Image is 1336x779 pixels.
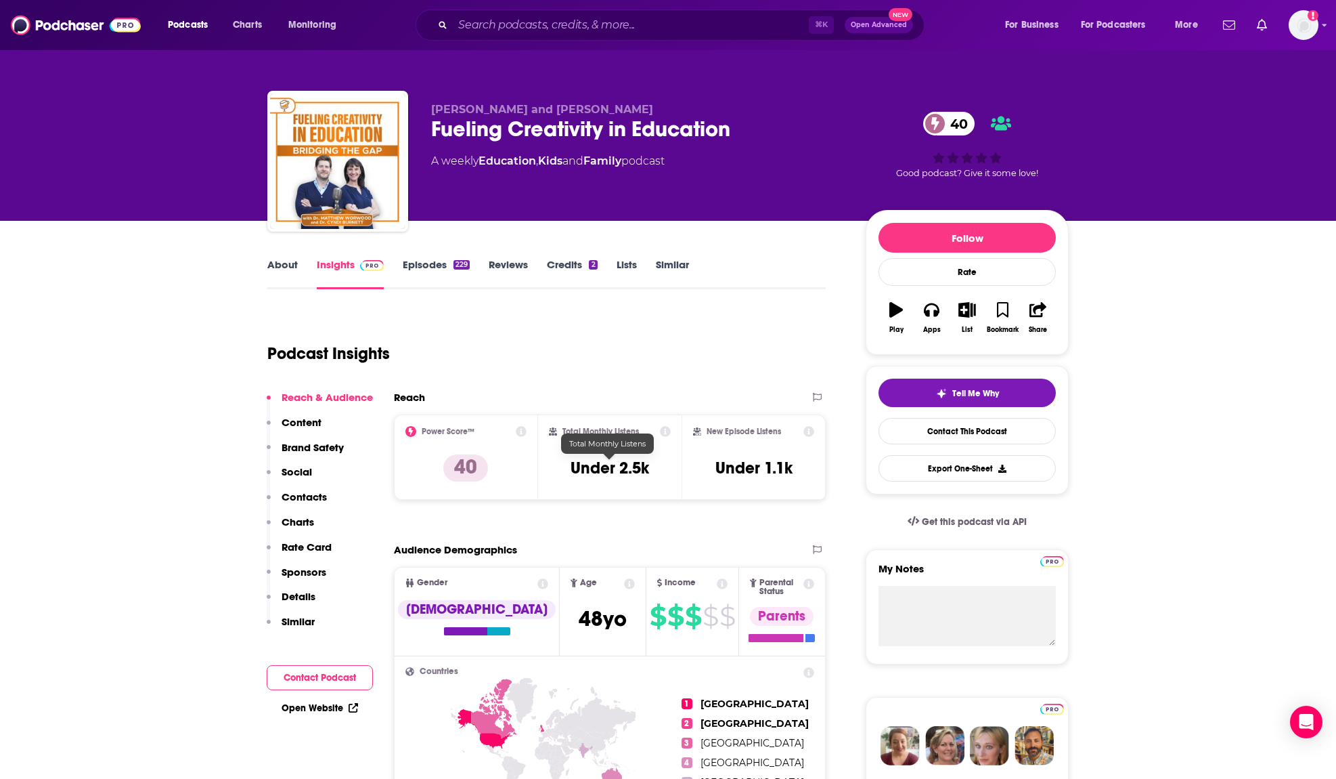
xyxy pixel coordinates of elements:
span: 4 [682,757,692,768]
button: Follow [878,223,1056,253]
span: Income [665,578,696,587]
div: A weekly podcast [431,153,665,169]
span: [GEOGRAPHIC_DATA] [700,698,809,710]
h1: Podcast Insights [267,343,390,364]
span: $ [667,606,684,627]
p: Details [282,590,315,603]
p: Social [282,465,312,478]
a: Show notifications dropdown [1218,14,1241,37]
button: open menu [1072,14,1165,36]
button: Play [878,293,914,342]
span: [GEOGRAPHIC_DATA] [700,717,809,730]
div: Search podcasts, credits, & more... [428,9,937,41]
div: 40Good podcast? Give it some love! [866,103,1069,187]
p: Sponsors [282,566,326,578]
button: Similar [267,615,315,640]
img: tell me why sparkle [936,388,947,399]
a: 40 [923,112,975,135]
p: Similar [282,615,315,628]
span: [PERSON_NAME] and [PERSON_NAME] [431,103,653,116]
button: Details [267,590,315,615]
div: [DEMOGRAPHIC_DATA] [398,600,556,619]
img: User Profile [1289,10,1318,40]
button: Export One-Sheet [878,455,1056,482]
a: Family [583,154,621,167]
button: List [950,293,985,342]
span: Open Advanced [851,22,907,28]
img: Podchaser Pro [1040,704,1064,715]
img: Jules Profile [970,726,1009,765]
p: Content [282,416,321,429]
span: $ [719,606,735,627]
img: Podchaser Pro [1040,556,1064,567]
button: Contacts [267,490,327,515]
span: and [562,154,583,167]
div: Share [1029,326,1047,334]
p: 40 [443,455,488,482]
h2: Audience Demographics [394,543,517,556]
h2: Power Score™ [422,427,474,436]
p: Charts [282,515,314,528]
button: Charts [267,515,314,541]
a: Charts [224,14,270,36]
span: For Podcasters [1081,16,1146,35]
img: Fueling Creativity in Education [270,93,405,229]
p: Reach & Audience [282,391,373,404]
span: New [889,8,913,21]
span: ⌘ K [809,16,834,34]
button: open menu [279,14,354,36]
p: Brand Safety [282,441,344,454]
div: Play [889,326,904,334]
h2: New Episode Listens [707,427,781,436]
span: Charts [233,16,262,35]
a: Episodes229 [403,258,470,289]
button: Share [1021,293,1056,342]
div: Bookmark [987,326,1019,334]
span: $ [685,606,701,627]
span: Tell Me Why [952,388,999,399]
span: More [1175,16,1198,35]
label: My Notes [878,562,1056,586]
p: Rate Card [282,541,332,553]
button: Apps [914,293,949,342]
span: , [536,154,538,167]
input: Search podcasts, credits, & more... [453,14,809,36]
a: Similar [656,258,689,289]
span: Gender [417,578,447,587]
a: About [267,258,298,289]
a: Education [478,154,536,167]
a: InsightsPodchaser Pro [317,258,384,289]
button: open menu [996,14,1075,36]
button: Reach & Audience [267,391,373,416]
h3: Under 1.1k [715,458,793,478]
a: Reviews [489,258,528,289]
h3: Under 2.5k [571,458,649,478]
img: Podchaser - Follow, Share and Rate Podcasts [11,12,141,38]
button: Contact Podcast [267,665,373,690]
a: Credits2 [547,258,597,289]
div: List [962,326,973,334]
div: 2 [589,260,597,270]
button: Social [267,465,312,490]
span: $ [650,606,666,627]
button: open menu [1165,14,1215,36]
button: Sponsors [267,566,326,591]
a: Show notifications dropdown [1251,14,1272,37]
span: [GEOGRAPHIC_DATA] [700,757,804,769]
span: Get this podcast via API [922,516,1027,528]
span: Countries [420,667,458,676]
div: Parents [750,607,814,626]
button: Open AdvancedNew [845,17,913,33]
span: 40 [937,112,975,135]
a: Lists [617,258,637,289]
img: Barbara Profile [925,726,964,765]
button: Rate Card [267,541,332,566]
span: Logged in as danikarchmer [1289,10,1318,40]
svg: Add a profile image [1308,10,1318,21]
a: Pro website [1040,702,1064,715]
span: Age [580,578,597,587]
div: 229 [453,260,470,270]
span: Podcasts [168,16,208,35]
